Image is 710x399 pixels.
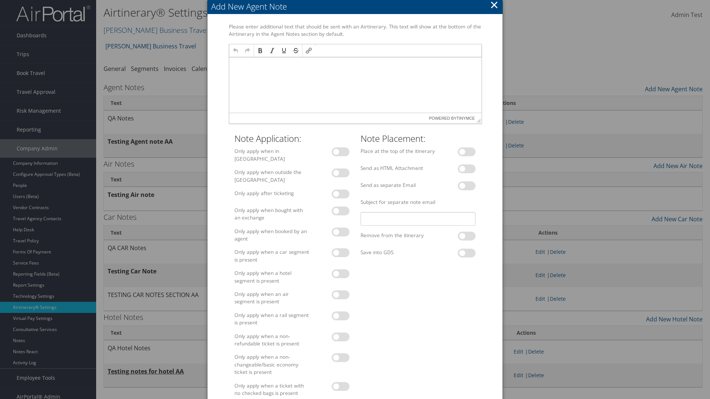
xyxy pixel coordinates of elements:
[231,269,312,284] label: Only apply when a hotel segment is present
[211,1,503,12] div: Add New Agent Note
[358,181,438,189] label: Send as separate Email
[234,132,349,145] h2: Note Application:
[231,382,312,397] label: Only apply when a ticket with no checked bags is present
[358,164,438,172] label: Send as HTML Attachment
[231,147,312,163] label: Only apply when in [GEOGRAPHIC_DATA]
[226,23,484,38] label: Please enter additional text that should be sent with an Airtinerary. This text will show at the ...
[231,332,312,348] label: Only apply when a non-refundable ticket is present
[229,57,481,113] iframe: Rich Text Area. Press ALT-F9 for menu. Press ALT-F10 for toolbar. Press ALT-0 for help
[429,113,475,123] span: Powered by
[231,248,312,263] label: Only apply when a car segment is present
[278,45,290,56] div: Underline
[267,45,278,56] div: Italic
[231,353,312,376] label: Only apply when a non-changeable/basic economy ticket is present
[358,147,438,155] label: Place at the top of the itinerary
[290,45,301,56] div: Strikethrough
[230,45,241,56] div: Undo
[358,198,479,206] label: Subject for separate note email
[231,168,312,184] label: Only apply when outside the [GEOGRAPHIC_DATA]
[231,311,312,327] label: Only apply when a rail segment is present
[303,45,314,56] div: Insert/edit link
[358,232,438,239] label: Remove from the itinerary
[358,249,438,256] label: Save into GDS
[231,228,312,243] label: Only apply when booked by an agent
[231,290,312,306] label: Only apply when an air segment is present
[231,190,312,197] label: Only apply after ticketing
[242,45,253,56] div: Redo
[255,45,266,56] div: Bold
[361,132,476,145] h2: Note Placement:
[457,116,475,120] a: tinymce
[231,207,312,222] label: Only apply when bought with an exchange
